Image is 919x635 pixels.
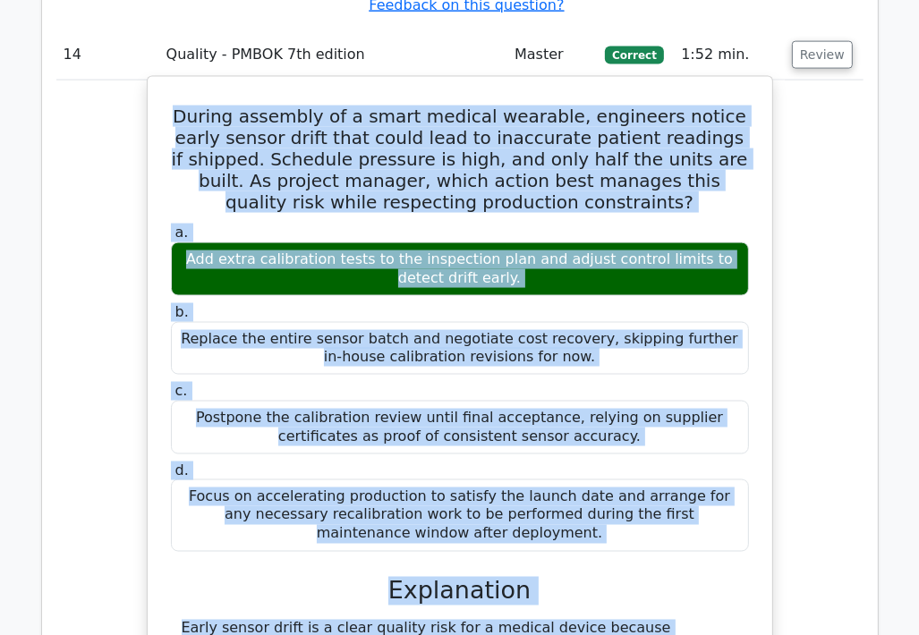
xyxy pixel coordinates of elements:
[171,479,749,551] div: Focus on accelerating production to satisfy the launch date and arrange for any necessary recalib...
[605,47,663,64] span: Correct
[674,30,785,80] td: 1:52 min.
[182,577,738,605] h3: Explanation
[171,322,749,376] div: Replace the entire sensor batch and negotiate cost recovery, skipping further in-house calibratio...
[169,106,751,213] h5: During assembly of a smart medical wearable, engineers notice early sensor drift that could lead ...
[171,242,749,296] div: Add extra calibration tests to the inspection plan and adjust control limits to detect drift early.
[56,30,159,80] td: 14
[175,461,189,478] span: d.
[507,30,598,80] td: Master
[159,30,507,80] td: Quality - PMBOK 7th edition
[171,401,749,454] div: Postpone the calibration review until final acceptance, relying on supplier certificates as proof...
[792,41,853,69] button: Review
[175,382,188,399] span: c.
[175,224,189,241] span: a.
[175,303,189,320] span: b.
